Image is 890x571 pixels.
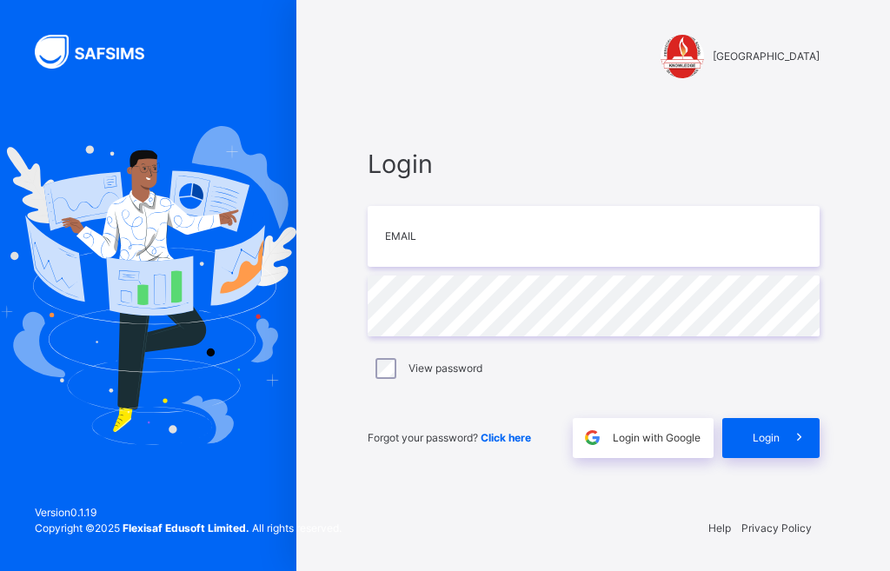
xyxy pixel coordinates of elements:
[582,428,602,448] img: google.396cfc9801f0270233282035f929180a.svg
[35,521,342,534] span: Copyright © 2025 All rights reserved.
[368,431,531,444] span: Forgot your password?
[613,430,701,446] span: Login with Google
[708,521,731,534] a: Help
[741,521,812,534] a: Privacy Policy
[368,145,820,183] span: Login
[713,49,820,64] span: [GEOGRAPHIC_DATA]
[123,521,249,534] strong: Flexisaf Edusoft Limited.
[408,361,482,376] label: View password
[35,505,342,521] span: Version 0.1.19
[481,431,531,444] a: Click here
[753,430,780,446] span: Login
[35,35,165,69] img: SAFSIMS Logo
